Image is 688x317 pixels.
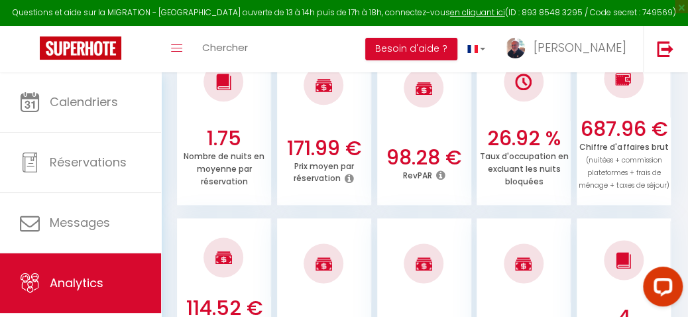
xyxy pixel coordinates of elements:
[479,148,568,187] p: Taux d'occupation en excluant les nuits bloquées
[177,127,271,151] h3: 1.75
[377,146,471,170] h3: 98.28 €
[294,158,354,184] p: Prix moyen par réservation
[579,139,669,190] p: Chiffre d'affaires brut
[365,38,457,60] button: Besoin d'aide ?
[632,261,688,317] iframe: LiveChat chat widget
[403,167,432,181] p: RevPAR
[40,36,121,60] img: Super Booking
[50,275,103,291] span: Analytics
[615,71,632,87] img: NO IMAGE
[495,26,643,72] a: ... [PERSON_NAME]
[477,127,571,151] h3: 26.92 %
[50,94,118,110] span: Calendriers
[579,155,669,190] span: (nuitées + commission plateformes + frais de ménage + taxes de séjour)
[184,148,264,187] p: Nombre de nuits en moyenne par réservation
[534,39,626,56] span: [PERSON_NAME]
[657,40,673,57] img: logout
[450,7,505,18] a: en cliquant ici
[277,137,371,160] h3: 171.99 €
[505,38,525,58] img: ...
[50,154,127,170] span: Réservations
[50,214,110,231] span: Messages
[192,26,258,72] a: Chercher
[515,74,532,90] img: NO IMAGE
[202,40,248,54] span: Chercher
[577,117,671,141] h3: 687.96 €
